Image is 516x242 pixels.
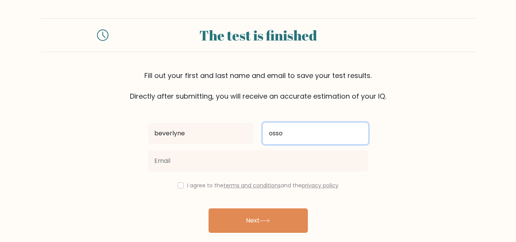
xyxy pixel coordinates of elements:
button: Next [209,208,308,233]
input: Last name [263,123,368,144]
input: First name [148,123,254,144]
label: I agree to the and the [187,182,338,189]
div: Fill out your first and last name and email to save your test results. Directly after submitting,... [40,70,476,101]
a: terms and conditions [223,182,281,189]
div: The test is finished [118,25,399,45]
a: privacy policy [302,182,338,189]
input: Email [148,150,368,172]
